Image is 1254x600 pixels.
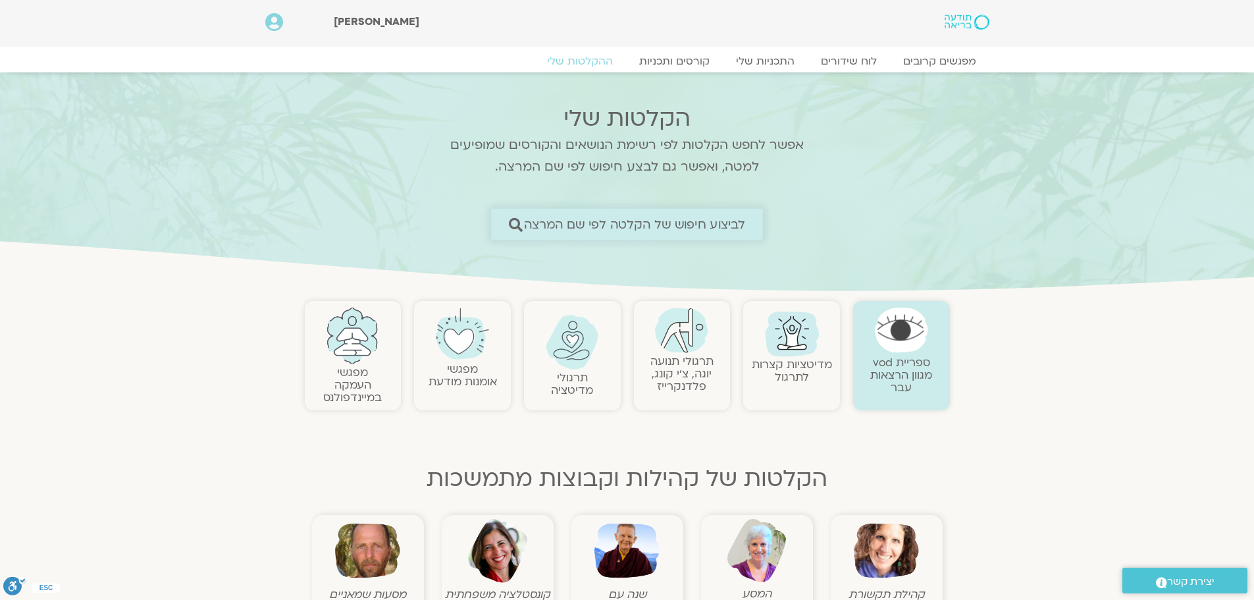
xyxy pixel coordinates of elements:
span: [PERSON_NAME] [334,14,419,29]
a: מפגשים קרובים [890,55,989,68]
nav: Menu [265,55,989,68]
a: מפגשיהעמקה במיינדפולנס [323,365,382,405]
a: מדיטציות קצרות לתרגול [752,357,832,385]
span: יצירת קשר [1167,573,1215,591]
a: יצירת קשר [1122,568,1247,593]
a: לביצוע חיפוש של הקלטה לפי שם המרצה [491,209,763,240]
p: אפשר לחפש הקלטות לפי רשימת הנושאים והקורסים שמופיעים למטה, ואפשר גם לבצע חיפוש לפי שם המרצה. [433,134,822,178]
a: ספריית vodמגוון הרצאות עבר [870,355,932,395]
a: קורסים ותכניות [626,55,723,68]
a: לוח שידורים [808,55,890,68]
a: מפגשיאומנות מודעת [429,362,497,389]
a: התכניות שלי [723,55,808,68]
a: תרגולי תנועהיוגה, צ׳י קונג, פלדנקרייז [650,354,714,394]
span: לביצוע חיפוש של הקלטה לפי שם המרצה [524,217,746,231]
a: ההקלטות שלי [534,55,626,68]
h2: הקלטות שלי [433,105,822,132]
a: תרגולימדיטציה [551,370,593,398]
h2: הקלטות של קהילות וקבוצות מתמשכות [305,466,950,492]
